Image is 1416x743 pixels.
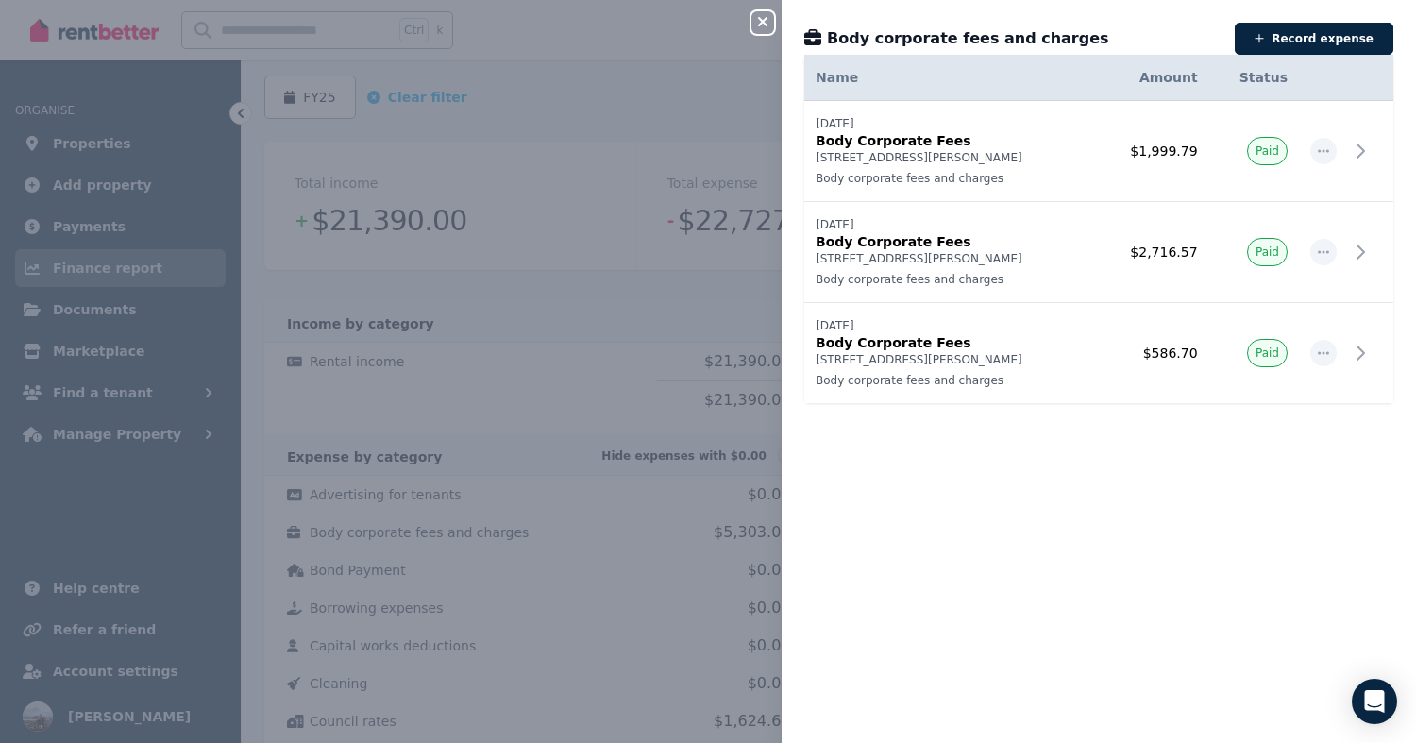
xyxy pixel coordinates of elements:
[1256,245,1279,260] span: Paid
[1256,346,1279,361] span: Paid
[1352,679,1397,724] div: Open Intercom Messenger
[816,352,1084,367] p: [STREET_ADDRESS][PERSON_NAME]
[816,251,1084,266] p: [STREET_ADDRESS][PERSON_NAME]
[1095,55,1209,101] th: Amount
[804,55,1095,101] th: Name
[1095,101,1209,202] td: $1,999.79
[816,232,1084,251] p: Body Corporate Fees
[1209,55,1299,101] th: Status
[816,272,1084,287] p: Body corporate fees and charges
[816,318,1084,333] p: [DATE]
[816,150,1084,165] p: [STREET_ADDRESS][PERSON_NAME]
[816,217,1084,232] p: [DATE]
[1095,303,1209,404] td: $586.70
[816,171,1084,186] p: Body corporate fees and charges
[816,116,1084,131] p: [DATE]
[1256,144,1279,159] span: Paid
[827,27,1109,50] span: Body corporate fees and charges
[816,373,1084,388] p: Body corporate fees and charges
[816,131,1084,150] p: Body Corporate Fees
[1095,202,1209,303] td: $2,716.57
[1235,23,1393,55] button: Record expense
[816,333,1084,352] p: Body Corporate Fees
